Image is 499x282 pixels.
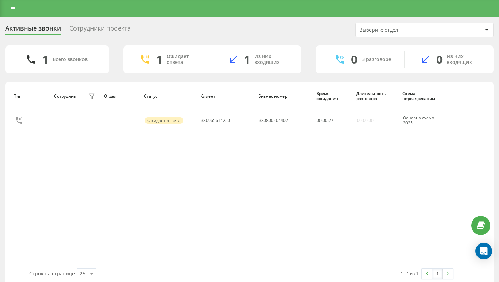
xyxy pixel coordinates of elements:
div: Выберите отдел [359,27,442,33]
div: Из них входящих [254,53,291,65]
div: 380800204402 [259,118,288,123]
div: 380965614250 [201,118,230,123]
div: 25 [80,270,85,277]
div: Активные звонки [5,25,61,35]
div: Тип [14,94,47,99]
div: 1 [42,53,49,66]
div: 00:00:00 [357,118,374,123]
div: Сотрудники проекта [69,25,131,35]
span: 27 [329,117,333,123]
div: : : [317,118,333,123]
span: 00 [323,117,327,123]
div: В разговоре [361,57,391,63]
div: 0 [351,53,357,66]
div: Из них входящих [447,53,483,65]
div: Бизнес номер [258,94,309,99]
div: Основна схема 2025 [403,116,445,126]
div: Сотрудник [54,94,76,99]
div: 1 [244,53,250,66]
span: Строк на странице [29,270,75,277]
div: 0 [436,53,443,66]
div: Ожидает ответа [145,117,183,124]
div: 1 - 1 из 1 [401,270,418,277]
div: Ожидает ответа [167,53,202,65]
div: Отдел [104,94,137,99]
div: Open Intercom Messenger [475,243,492,259]
div: Всего звонков [53,57,88,63]
div: 1 [156,53,163,66]
div: Клиент [200,94,252,99]
div: Длительность разговора [356,91,396,101]
span: 00 [317,117,322,123]
div: Время ожидания [316,91,350,101]
div: Статус [144,94,194,99]
a: 1 [432,269,443,279]
div: Схема переадресации [402,91,445,101]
